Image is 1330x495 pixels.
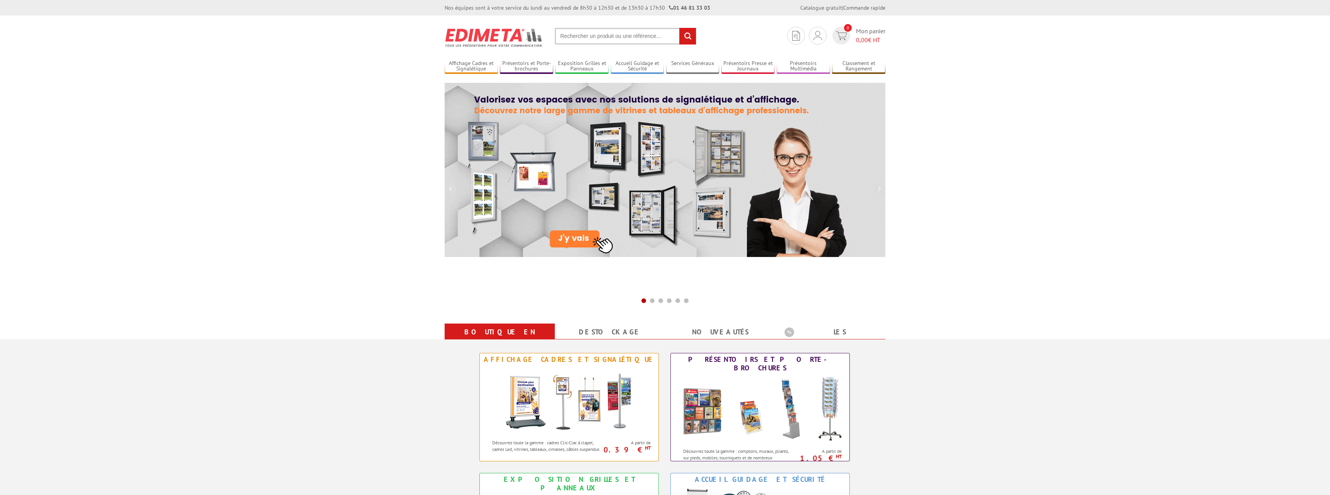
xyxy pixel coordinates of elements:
span: € HT [856,36,885,45]
span: A partir de [605,440,651,446]
b: Les promotions [784,325,881,341]
div: Exposition Grilles et Panneaux [482,475,656,492]
input: rechercher [679,28,696,45]
div: | [800,4,885,12]
div: Nos équipes sont à votre service du lundi au vendredi de 8h30 à 12h30 et de 13h30 à 17h30 [445,4,710,12]
a: Affichage Cadres et Signalétique [445,60,498,73]
img: Présentoir, panneau, stand - Edimeta - PLV, affichage, mobilier bureau, entreprise [445,23,543,52]
a: Classement et Rangement [832,60,885,73]
p: Découvrez toute la gamme : comptoirs, muraux, pliants, sur pieds, mobiles, tourniquets et de nomb... [683,448,793,468]
strong: 01 46 81 33 03 [669,4,710,11]
a: Commande rapide [843,4,885,11]
img: Affichage Cadres et Signalétique [498,366,641,435]
a: Présentoirs Multimédia [777,60,830,73]
div: Accueil Guidage et Sécurité [673,475,847,484]
img: devis rapide [836,31,847,40]
span: 0 [844,24,852,32]
a: Présentoirs et Porte-brochures [500,60,553,73]
div: Présentoirs et Porte-brochures [673,355,847,372]
sup: HT [836,453,842,460]
a: nouveautés [674,325,766,339]
img: Présentoirs et Porte-brochures [675,374,845,444]
p: 1.05 € [792,456,842,461]
p: 0.39 € [601,447,651,452]
sup: HT [645,445,651,451]
input: Rechercher un produit ou une référence... [555,28,696,45]
a: Catalogue gratuit [800,4,842,11]
img: devis rapide [813,31,822,40]
a: Services Généraux [666,60,720,73]
a: Exposition Grilles et Panneaux [555,60,609,73]
a: Présentoirs Presse et Journaux [721,60,775,73]
a: devis rapide 0 Mon panier 0,00€ HT [830,27,885,45]
span: 0,00 [856,36,868,44]
a: Affichage Cadres et Signalétique Affichage Cadres et Signalétique Découvrez toute la gamme : cadr... [479,353,659,461]
a: Présentoirs et Porte-brochures Présentoirs et Porte-brochures Découvrez toute la gamme : comptoir... [670,353,850,461]
a: Destockage [564,325,656,339]
span: A partir de [796,448,842,454]
a: Boutique en ligne [454,325,546,353]
img: devis rapide [792,31,800,41]
a: Les promotions [784,325,876,353]
span: Mon panier [856,27,885,45]
a: Accueil Guidage et Sécurité [611,60,664,73]
div: Affichage Cadres et Signalétique [482,355,656,364]
p: Découvrez toute la gamme : cadres Clic-Clac à clapet, cadres Led, vitrines, tableaux, cimaises, c... [492,439,602,452]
